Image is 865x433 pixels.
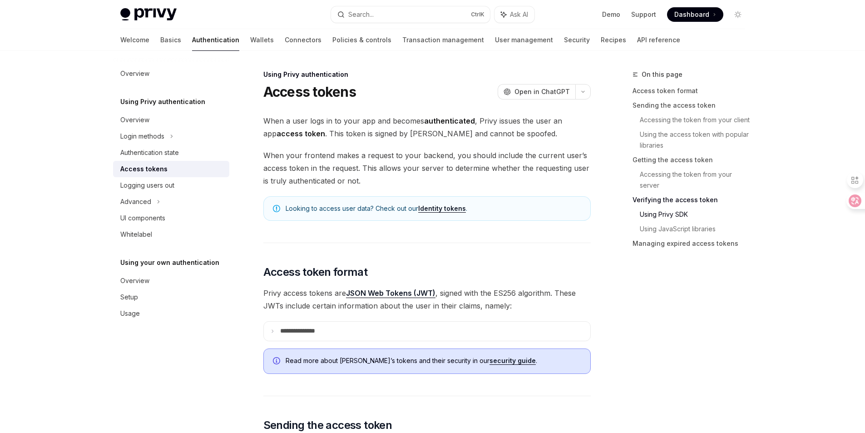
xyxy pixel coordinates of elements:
a: Accessing the token from your client [640,113,752,127]
strong: access token [277,129,325,138]
a: Authentication [192,29,239,51]
a: Getting the access token [633,153,752,167]
a: Identity tokens [418,204,466,213]
a: Using Privy SDK [640,207,752,222]
div: Using Privy authentication [263,70,591,79]
div: Search... [348,9,374,20]
a: Policies & controls [332,29,391,51]
a: Overview [113,273,229,289]
a: API reference [637,29,680,51]
a: Overview [113,112,229,128]
span: Ask AI [510,10,528,19]
a: UI components [113,210,229,226]
div: Login methods [120,131,164,142]
div: Authentication state [120,147,179,158]
a: Accessing the token from your server [640,167,752,193]
a: Managing expired access tokens [633,236,752,251]
strong: authenticated [424,116,475,125]
button: Open in ChatGPT [498,84,575,100]
span: Read more about [PERSON_NAME]’s tokens and their security in our . [286,356,581,365]
span: Ctrl K [471,11,484,18]
a: Support [631,10,656,19]
span: Open in ChatGPT [514,87,570,96]
a: Whitelabel [113,226,229,243]
a: Recipes [601,29,626,51]
span: Looking to access user data? Check out our . [286,204,581,213]
div: Overview [120,68,149,79]
h5: Using your own authentication [120,257,219,268]
a: User management [495,29,553,51]
a: Basics [160,29,181,51]
a: Logging users out [113,177,229,194]
a: Using JavaScript libraries [640,222,752,236]
a: Connectors [285,29,321,51]
span: Access token format [263,265,368,279]
a: Usage [113,305,229,322]
svg: Info [273,357,282,366]
a: Using the access token with popular libraries [640,127,752,153]
span: On this page [642,69,682,80]
a: Security [564,29,590,51]
button: Toggle dark mode [731,7,745,22]
a: Setup [113,289,229,305]
div: Whitelabel [120,229,152,240]
a: Overview [113,65,229,82]
div: Advanced [120,196,151,207]
svg: Note [273,205,280,212]
span: When a user logs in to your app and becomes , Privy issues the user an app . This token is signed... [263,114,591,140]
span: Dashboard [674,10,709,19]
span: When your frontend makes a request to your backend, you should include the current user’s access ... [263,149,591,187]
a: Dashboard [667,7,723,22]
div: Overview [120,114,149,125]
span: Sending the access token [263,418,392,433]
a: security guide [489,357,536,365]
div: Access tokens [120,164,168,174]
button: Search...CtrlK [331,6,490,23]
div: Overview [120,275,149,286]
div: Usage [120,308,140,319]
a: Wallets [250,29,274,51]
h1: Access tokens [263,84,356,100]
span: Privy access tokens are , signed with the ES256 algorithm. These JWTs include certain information... [263,287,591,312]
a: Transaction management [402,29,484,51]
h5: Using Privy authentication [120,96,205,107]
a: Welcome [120,29,149,51]
a: Verifying the access token [633,193,752,207]
div: Logging users out [120,180,174,191]
div: UI components [120,213,165,224]
img: light logo [120,8,177,21]
div: Setup [120,292,138,303]
button: Ask AI [494,6,534,23]
a: Access tokens [113,161,229,177]
a: JSON Web Tokens (JWT) [346,289,435,298]
a: Access token format [633,84,752,98]
a: Sending the access token [633,98,752,113]
a: Demo [602,10,620,19]
a: Authentication state [113,144,229,161]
